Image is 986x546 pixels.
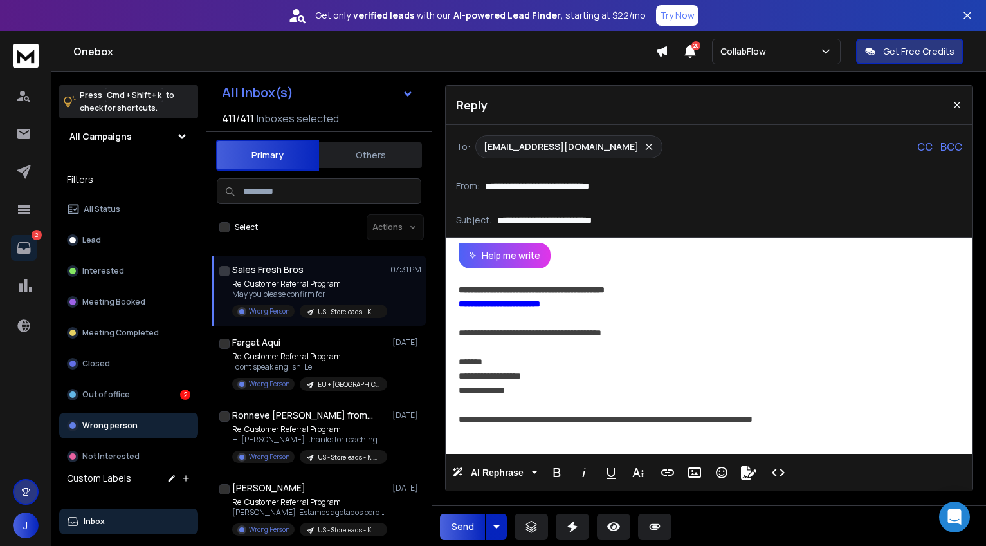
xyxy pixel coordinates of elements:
[59,509,198,534] button: Inbox
[69,130,132,143] h1: All Campaigns
[392,337,421,348] p: [DATE]
[232,263,304,276] h1: Sales Fresh Bros
[468,467,526,478] span: AI Rephrase
[392,483,421,493] p: [DATE]
[232,352,387,362] p: Re: Customer Referral Program
[212,80,424,106] button: All Inbox(s)
[720,45,771,58] p: CollabFlow
[67,472,131,485] h3: Custom Labels
[315,9,646,22] p: Get only with our starting at $22/mo
[105,88,163,102] span: Cmd + Shift + k
[59,444,198,469] button: Not Interested
[82,235,101,245] p: Lead
[232,507,387,518] p: [PERSON_NAME], Estamos agotados porque
[318,453,379,462] p: US - Storeleads - Klaviyo - Support emails
[84,204,120,214] p: All Status
[249,525,289,534] p: Wrong Person
[82,390,130,400] p: Out of office
[939,502,970,532] div: Open Intercom Messenger
[484,140,639,153] p: [EMAIL_ADDRESS][DOMAIN_NAME]
[232,289,387,299] p: May you please confirm for
[82,359,110,369] p: Closed
[456,214,492,227] p: Subject:
[249,306,289,316] p: Wrong Person
[572,460,596,485] button: Italic (⌘I)
[353,9,414,22] strong: verified leads
[450,460,540,485] button: AI Rephrase
[453,9,563,22] strong: AI-powered Lead Finder,
[59,171,198,189] h3: Filters
[318,307,379,317] p: US - Storeleads - Klaviyo - Support emails
[73,44,655,59] h1: Onebox
[545,460,569,485] button: Bold (⌘B)
[940,139,962,155] p: BCC
[249,379,289,389] p: Wrong Person
[82,266,124,276] p: Interested
[82,297,145,307] p: Meeting Booked
[11,235,37,261] a: 2
[257,111,339,126] h3: Inboxes selected
[59,413,198,438] button: Wrong person
[856,39,963,64] button: Get Free Credits
[232,482,306,494] h1: [PERSON_NAME]
[59,227,198,253] button: Lead
[626,460,650,485] button: More Text
[917,139,933,155] p: CC
[660,9,695,22] p: Try Now
[222,86,293,99] h1: All Inbox(s)
[232,497,387,507] p: Re: Customer Referral Program
[232,424,387,435] p: Re: Customer Referral Program
[59,258,198,284] button: Interested
[599,460,623,485] button: Underline (⌘U)
[82,328,159,338] p: Meeting Completed
[59,196,198,222] button: All Status
[59,382,198,408] button: Out of office2
[459,243,551,268] button: Help me write
[32,230,42,240] p: 2
[456,96,488,114] p: Reply
[232,279,387,289] p: Re: Customer Referral Program
[318,525,379,535] p: US - Storeleads - Klaviyo - Support emails
[80,89,174,115] p: Press to check for shortcuts.
[180,390,190,400] div: 2
[390,265,421,275] p: 07:31 PM
[235,222,258,232] label: Select
[318,380,379,390] p: EU + [GEOGRAPHIC_DATA] - Storeleads - Klaviyo - Support emails
[456,180,480,193] p: From:
[440,514,485,540] button: Send
[655,460,680,485] button: Insert Link (⌘K)
[319,141,422,169] button: Others
[232,336,280,349] h1: Fargat Aqui
[59,124,198,149] button: All Campaigns
[13,513,39,538] button: J
[222,111,254,126] span: 411 / 411
[682,460,707,485] button: Insert Image (⌘P)
[59,351,198,377] button: Closed
[13,44,39,68] img: logo
[656,5,698,26] button: Try Now
[883,45,954,58] p: Get Free Credits
[249,452,289,462] p: Wrong Person
[82,451,140,462] p: Not Interested
[82,420,138,431] p: Wrong person
[232,435,387,445] p: Hi [PERSON_NAME], thanks for reaching
[232,409,374,422] h1: Ronneve [PERSON_NAME] from Ethnic Musical
[392,410,421,420] p: [DATE]
[766,460,790,485] button: Code View
[232,362,387,372] p: I dont speak english. Le
[59,289,198,315] button: Meeting Booked
[736,460,761,485] button: Signature
[216,140,319,171] button: Primary
[691,41,700,50] span: 20
[59,320,198,346] button: Meeting Completed
[456,140,470,153] p: To:
[84,516,105,527] p: Inbox
[709,460,734,485] button: Emoticons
